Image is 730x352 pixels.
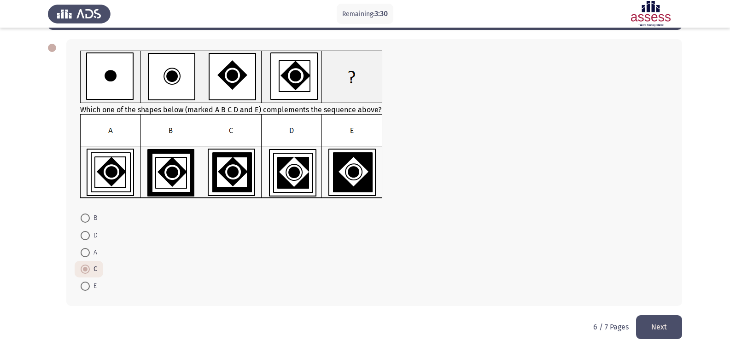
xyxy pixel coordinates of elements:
span: D [90,230,98,241]
img: Assessment logo of Assessment En (Focus & 16PD) [619,1,682,27]
img: Assess Talent Management logo [48,1,111,27]
span: 3:30 [374,9,388,18]
p: Remaining: [342,8,388,20]
img: UkFYYl8wMzNfQi5wbmcxNjkxMjk5MzIxMTA4.png [80,114,383,199]
span: B [90,213,97,224]
button: load next page [636,315,682,339]
div: Which one of the shapes below (marked A B C D and E) complements the sequence above? [80,51,668,201]
span: E [90,281,97,292]
p: 6 / 7 Pages [593,323,629,331]
span: C [90,264,97,275]
span: A [90,247,97,258]
img: UkFYYl8wMzNfQS5wbmcxNjkxMjk5MzEzNzQ1.png [80,51,383,104]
